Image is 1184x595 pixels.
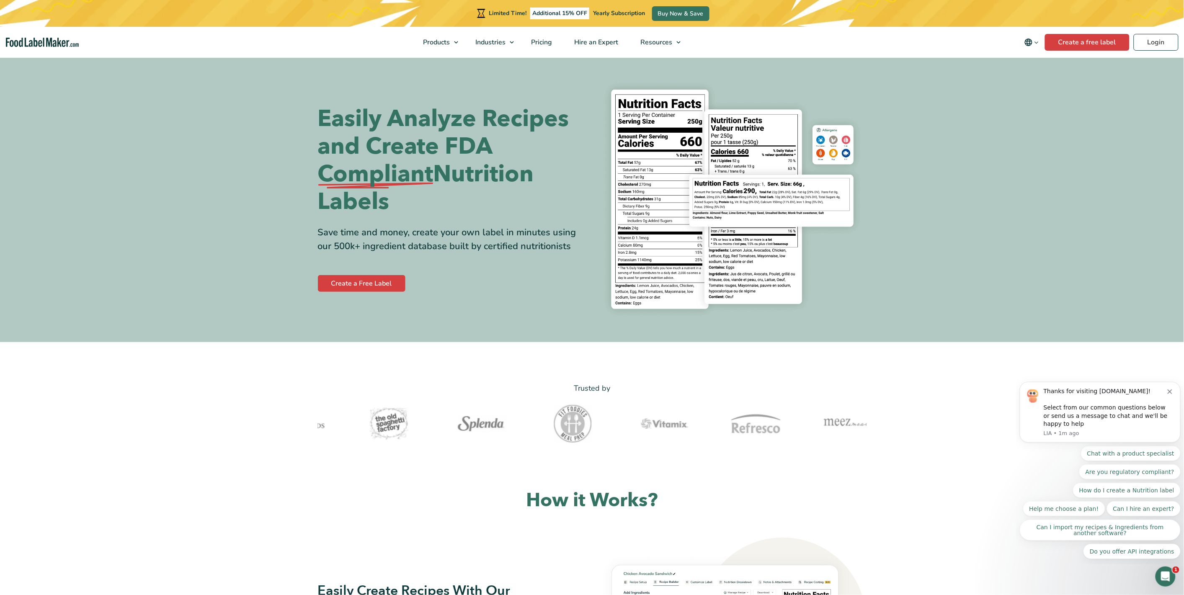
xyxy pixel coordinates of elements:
a: Buy Now & Save [652,6,709,21]
a: Food Label Maker homepage [6,38,79,47]
a: Industries [464,27,518,58]
span: Resources [638,38,673,47]
a: Login [1134,34,1179,51]
span: Limited Time! [489,9,526,17]
iframe: Intercom live chat [1156,567,1176,587]
p: Trusted by [318,382,867,394]
a: Resources [629,27,685,58]
h1: Easily Analyze Recipes and Create FDA Nutrition Labels [318,105,586,216]
span: 1 [1173,567,1179,573]
span: Additional 15% OFF [530,8,589,19]
span: Pricing [529,38,553,47]
span: Yearly Subscription [593,9,645,17]
div: Save time and money, create your own label in minutes using our 500k+ ingredient database built b... [318,226,586,253]
a: Create a free label [1045,34,1130,51]
span: Hire an Expert [572,38,619,47]
a: Create a Free Label [318,275,405,292]
button: Change language [1019,34,1045,51]
iframe: Intercom notifications message [1016,373,1184,564]
span: Compliant [318,160,433,188]
a: Pricing [520,27,561,58]
span: Products [420,38,451,47]
a: Products [412,27,462,58]
span: Industries [473,38,506,47]
h2: How it Works? [318,488,867,513]
a: Hire an Expert [563,27,627,58]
